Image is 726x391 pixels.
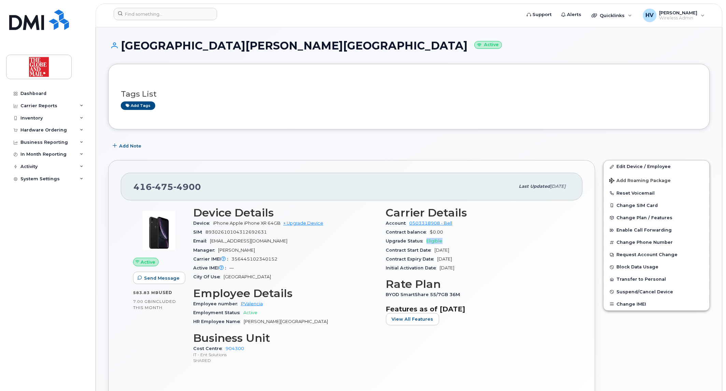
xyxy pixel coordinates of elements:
[392,316,433,322] span: View All Features
[133,299,176,310] span: included this month
[604,273,710,285] button: Transfer to Personal
[386,229,430,235] span: Contract balance
[386,256,438,262] span: Contract Expiry Date
[617,289,673,294] span: Suspend/Cancel Device
[386,221,410,226] span: Account
[218,248,255,253] span: [PERSON_NAME]
[141,259,156,265] span: Active
[133,182,201,192] span: 416
[231,256,277,262] span: 356445102340152
[193,301,241,306] span: Employee number
[193,248,218,253] span: Manager
[386,313,439,325] button: View All Features
[133,272,185,284] button: Send Message
[551,184,566,189] span: [DATE]
[609,178,671,184] span: Add Roaming Package
[604,224,710,236] button: Enable Call Forwarding
[604,160,710,173] a: Edit Device / Employee
[427,238,443,243] span: Eligible
[604,236,710,249] button: Change Phone Number
[474,41,502,49] small: Active
[386,305,571,313] h3: Features as of [DATE]
[244,319,328,324] span: [PERSON_NAME][GEOGRAPHIC_DATA]
[193,352,378,358] p: IT - Ent Solutions
[193,287,378,299] h3: Employee Details
[604,173,710,187] button: Add Roaming Package
[193,238,210,243] span: Email
[193,332,378,344] h3: Business Unit
[121,90,697,98] h3: Tags List
[241,301,263,306] a: PValencia
[604,199,710,212] button: Change SIM Card
[205,229,267,235] span: 89302610104312692631
[226,346,244,351] a: 904300
[210,238,287,243] span: [EMAIL_ADDRESS][DOMAIN_NAME]
[617,215,673,220] span: Change Plan / Features
[144,275,180,281] span: Send Message
[139,210,180,251] img: image20231002-3703462-1qb80zy.jpeg
[604,187,710,199] button: Reset Voicemail
[173,182,201,192] span: 4900
[243,310,257,315] span: Active
[435,248,450,253] span: [DATE]
[193,358,378,363] p: SHARED
[213,221,281,226] span: iPhone Apple iPhone XR 64GB
[604,261,710,273] button: Block Data Usage
[386,207,571,219] h3: Carrier Details
[108,140,147,152] button: Add Note
[604,212,710,224] button: Change Plan / Features
[229,265,234,270] span: —
[604,286,710,298] button: Suspend/Cancel Device
[133,290,159,295] span: 583.83 MB
[519,184,551,189] span: Last updated
[283,221,323,226] a: + Upgrade Device
[386,292,464,297] span: BYOD SmartShare 55/7GB 36M
[386,278,571,290] h3: Rate Plan
[193,221,213,226] span: Device
[386,248,435,253] span: Contract Start Date
[193,207,378,219] h3: Device Details
[159,290,172,295] span: used
[193,256,231,262] span: Carrier IMEI
[617,228,672,233] span: Enable Call Forwarding
[604,298,710,310] button: Change IMEI
[193,310,243,315] span: Employment Status
[224,274,271,279] span: [GEOGRAPHIC_DATA]
[152,182,173,192] span: 475
[121,101,155,110] a: Add tags
[193,346,226,351] span: Cost Centre
[119,143,141,149] span: Add Note
[133,299,151,304] span: 7.00 GB
[604,249,710,261] button: Request Account Change
[430,229,443,235] span: $0.00
[108,40,710,52] h1: [GEOGRAPHIC_DATA][PERSON_NAME][GEOGRAPHIC_DATA]
[386,238,427,243] span: Upgrade Status
[193,274,224,279] span: City Of Use
[193,265,229,270] span: Active IMEI
[410,221,453,226] a: 0503318908 - Bell
[440,265,455,270] span: [DATE]
[193,319,244,324] span: HR Employee Name
[386,265,440,270] span: Initial Activation Date
[193,229,205,235] span: SIM
[438,256,452,262] span: [DATE]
